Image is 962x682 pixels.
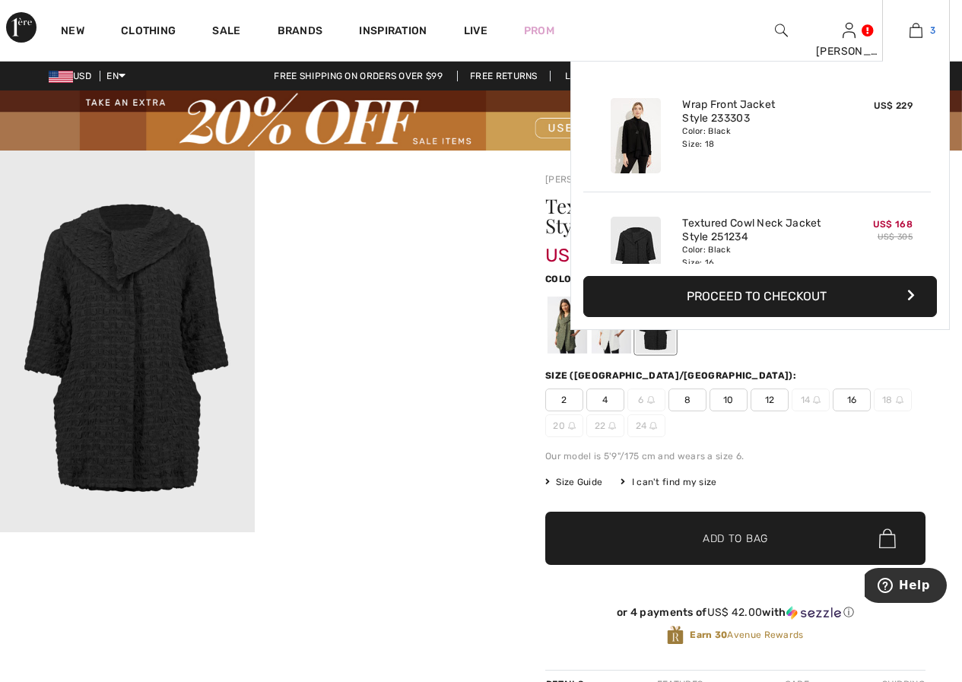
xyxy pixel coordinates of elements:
[608,422,616,430] img: ring-m.svg
[710,389,748,411] span: 10
[883,21,949,40] a: 3
[545,606,925,625] div: or 4 payments ofUS$ 42.00withSezzle Click to learn more about Sezzle
[545,274,581,284] span: Color:
[611,98,661,173] img: Wrap Front Jacket Style 233303
[583,276,937,317] button: Proceed to Checkout
[568,422,576,430] img: ring-m.svg
[792,389,830,411] span: 14
[874,100,913,111] span: US$ 229
[707,606,763,619] span: US$ 42.00
[262,71,455,81] a: Free shipping on orders over $99
[553,71,700,81] a: Lowest Price Guarantee
[636,297,675,354] div: Black
[586,414,624,437] span: 22
[545,475,602,489] span: Size Guide
[667,625,684,646] img: Avenue Rewards
[668,389,706,411] span: 8
[813,396,821,404] img: ring-m.svg
[682,125,832,150] div: Color: Black Size: 18
[524,23,554,39] a: Prom
[751,389,789,411] span: 12
[647,396,655,404] img: ring-m.svg
[865,568,947,606] iframe: Opens a widget where you can find more information
[545,389,583,411] span: 2
[592,297,631,354] div: Vanilla 30
[649,422,657,430] img: ring-m.svg
[49,71,73,83] img: US Dollar
[930,24,935,37] span: 3
[545,449,925,463] div: Our model is 5'9"/175 cm and wears a size 6.
[690,630,727,640] strong: Earn 30
[545,369,799,382] div: Size ([GEOGRAPHIC_DATA]/[GEOGRAPHIC_DATA]):
[457,71,551,81] a: Free Returns
[61,24,84,40] a: New
[548,297,587,354] div: Cactus
[703,531,768,547] span: Add to Bag
[359,24,427,40] span: Inspiration
[545,196,862,236] h1: Textured Cowl Neck Jacket Style 251234
[611,217,661,292] img: Textured Cowl Neck Jacket Style 251234
[464,23,487,39] a: Live
[816,43,882,59] div: [PERSON_NAME]
[843,23,856,37] a: Sign In
[545,512,925,565] button: Add to Bag
[621,475,716,489] div: I can't find my size
[586,389,624,411] span: 4
[682,98,832,125] a: Wrap Front Jacket Style 233303
[545,174,621,185] a: [PERSON_NAME]
[627,414,665,437] span: 24
[878,232,913,242] s: US$ 305
[49,71,97,81] span: USD
[896,396,903,404] img: ring-m.svg
[682,244,832,268] div: Color: Black Size: 16
[833,389,871,411] span: 16
[255,151,510,278] video: Your browser does not support the video tag.
[545,606,925,620] div: or 4 payments of with
[682,217,832,244] a: Textured Cowl Neck Jacket Style 251234
[106,71,125,81] span: EN
[879,528,896,548] img: Bag.svg
[545,230,617,266] span: US$ 168
[873,219,913,230] span: US$ 168
[690,628,803,642] span: Avenue Rewards
[627,389,665,411] span: 6
[121,24,176,40] a: Clothing
[874,389,912,411] span: 18
[212,24,240,40] a: Sale
[775,21,788,40] img: search the website
[843,21,856,40] img: My Info
[545,414,583,437] span: 20
[910,21,922,40] img: My Bag
[278,24,323,40] a: Brands
[786,606,841,620] img: Sezzle
[6,12,37,43] img: 1ère Avenue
